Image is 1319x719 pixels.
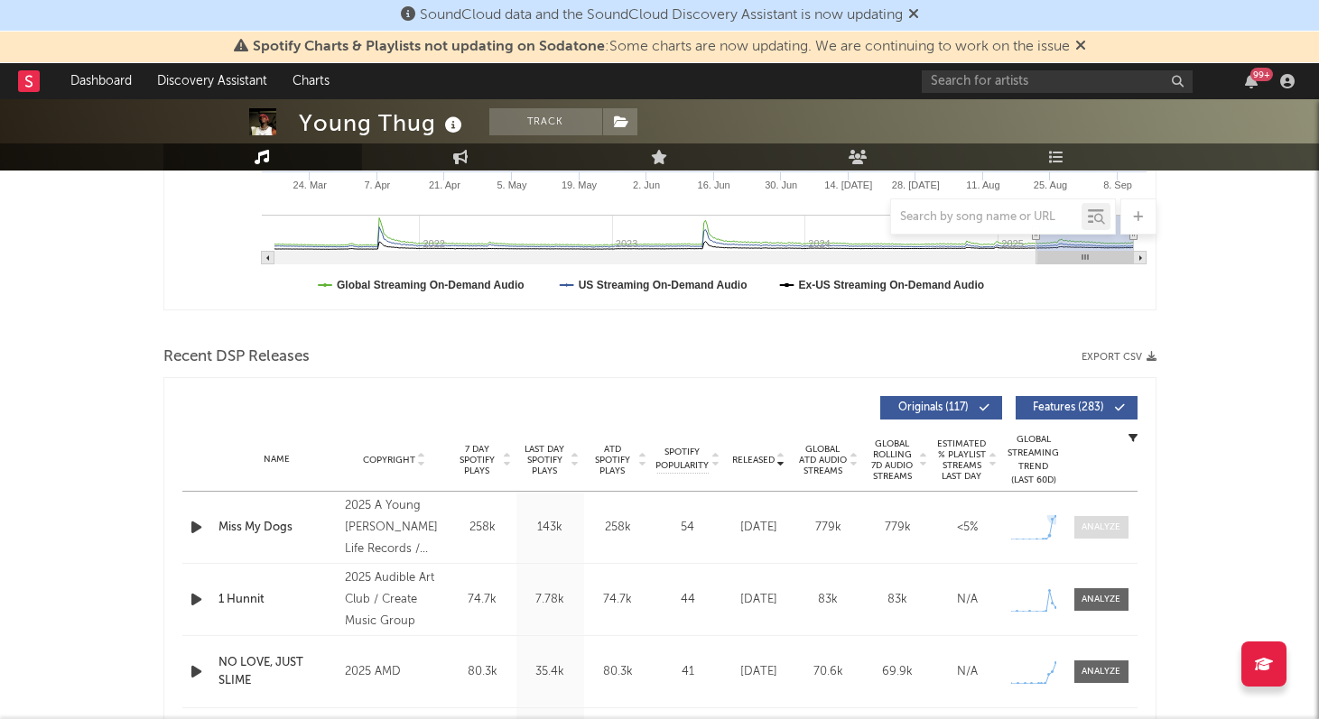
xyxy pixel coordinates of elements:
div: 258k [453,519,512,537]
input: Search by song name or URL [891,210,1082,225]
span: Dismiss [908,8,919,23]
text: Ex-US Streaming On-Demand Audio [798,279,984,291]
a: Dashboard [58,63,144,99]
div: 779k [868,519,928,537]
div: 143k [521,519,580,537]
button: 99+ [1245,74,1258,88]
button: Originals(117) [880,396,1002,419]
text: 30. Jun [765,180,797,190]
text: 16. Jun [697,180,729,190]
div: 99 + [1250,68,1273,81]
div: 74.7k [453,591,512,609]
a: 1 Hunnit [218,591,337,609]
span: ATD Spotify Plays [589,444,636,476]
div: Name [218,453,337,466]
span: Estimated % Playlist Streams Last Day [937,438,987,482]
text: US Streaming On-Demand Audio [578,279,747,291]
text: 7. Apr [364,180,390,190]
span: Released [732,455,775,466]
div: 35.4k [521,663,580,681]
div: 80.3k [453,663,512,681]
div: <5% [937,519,998,537]
text: 28. [DATE] [891,180,939,190]
div: 2025 Audible Art Club / Create Music Group [345,567,443,632]
div: Global Streaming Trend (Last 60D) [1007,433,1061,487]
div: 83k [798,591,859,609]
a: Charts [280,63,342,99]
text: Global Streaming On-Demand Audio [337,279,525,291]
input: Search for artists [922,70,1193,93]
a: Miss My Dogs [218,519,337,537]
span: Spotify Charts & Playlists not updating on Sodatone [253,40,605,54]
span: Features ( 283 ) [1027,402,1110,413]
div: 80.3k [589,663,647,681]
span: Copyright [363,455,415,466]
span: Recent DSP Releases [163,346,310,368]
div: 70.6k [798,663,859,681]
div: [DATE] [729,519,789,537]
text: 5. May [497,180,527,190]
text: 11. Aug [966,180,999,190]
div: 74.7k [589,591,647,609]
text: 2. Jun [633,180,660,190]
span: Dismiss [1075,40,1086,54]
div: N/A [937,663,998,681]
span: : Some charts are now updating. We are continuing to work on the issue [253,40,1070,54]
div: Young Thug [299,108,467,138]
button: Export CSV [1082,352,1156,363]
span: Last Day Spotify Plays [521,444,569,476]
button: Features(283) [1016,396,1138,419]
div: 258k [589,519,647,537]
span: Global ATD Audio Streams [798,444,848,476]
button: Track [489,108,602,135]
span: Originals ( 117 ) [892,402,975,413]
div: N/A [937,591,998,609]
a: Discovery Assistant [144,63,280,99]
div: [DATE] [729,663,789,681]
span: Spotify Popularity [655,446,709,473]
text: 8. Sep [1103,180,1132,190]
span: 7 Day Spotify Plays [453,444,501,476]
div: 41 [656,663,720,681]
text: 25. Aug [1033,180,1066,190]
div: 44 [656,591,720,609]
div: 54 [656,519,720,537]
span: SoundCloud data and the SoundCloud Discovery Assistant is now updating [420,8,903,23]
text: 14. [DATE] [824,180,872,190]
span: Global Rolling 7D Audio Streams [868,438,917,482]
div: 2025 A Young [PERSON_NAME] Life Records / 300 Entertainment Release, Atlantic Recording Corporation [345,495,443,560]
div: 69.9k [868,663,928,681]
text: 19. May [561,180,597,190]
div: 779k [798,519,859,537]
a: NO LOVE, JUST SLIME [218,654,337,689]
div: 7.78k [521,591,580,609]
text: 21. Apr [428,180,460,190]
div: [DATE] [729,591,789,609]
text: 24. Mar [293,180,327,190]
div: 83k [868,591,928,609]
div: 2025 AMD [345,661,443,683]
